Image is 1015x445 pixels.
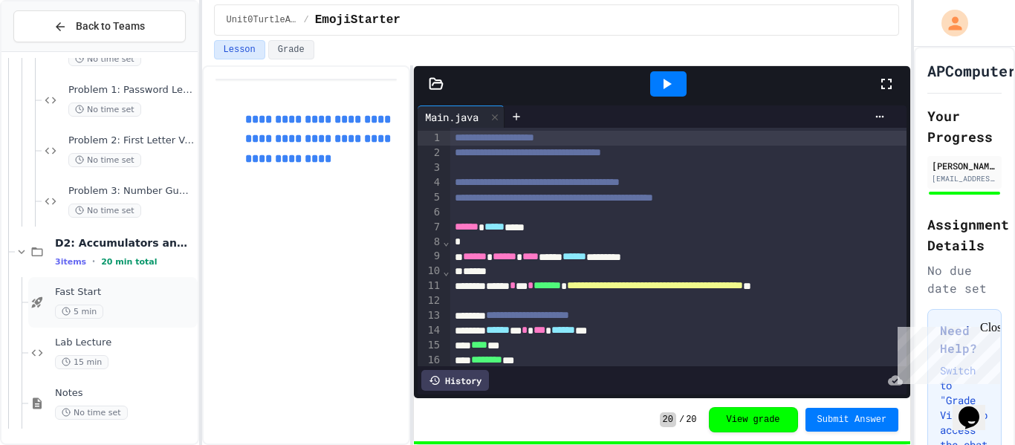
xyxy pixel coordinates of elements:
[418,308,442,323] div: 13
[418,235,442,250] div: 8
[709,407,798,432] button: View grade
[418,175,442,190] div: 4
[418,323,442,338] div: 14
[953,386,1000,430] iframe: chat widget
[55,355,108,369] span: 15 min
[268,40,314,59] button: Grade
[418,293,442,308] div: 12
[92,256,95,267] span: •
[68,84,195,97] span: Problem 1: Password Length Checker
[55,337,195,349] span: Lab Lecture
[304,14,309,26] span: /
[68,52,141,66] span: No time set
[418,264,442,279] div: 10
[418,105,505,128] div: Main.java
[418,146,442,160] div: 2
[926,6,972,40] div: My Account
[6,6,103,94] div: Chat with us now!Close
[421,370,489,391] div: History
[68,185,195,198] span: Problem 3: Number Guessing Game
[68,204,141,218] span: No time set
[679,414,684,426] span: /
[68,103,141,117] span: No time set
[68,153,141,167] span: No time set
[418,160,442,175] div: 3
[55,305,103,319] span: 5 min
[418,190,442,205] div: 5
[418,131,442,146] div: 1
[442,236,450,247] span: Fold line
[315,11,401,29] span: EmojiStarter
[418,220,442,235] div: 7
[817,414,887,426] span: Submit Answer
[932,159,997,172] div: [PERSON_NAME]
[892,321,1000,384] iframe: chat widget
[214,40,265,59] button: Lesson
[418,353,442,368] div: 16
[686,414,696,426] span: 20
[805,408,899,432] button: Submit Answer
[442,265,450,277] span: Fold line
[418,249,442,264] div: 9
[660,412,676,427] span: 20
[418,338,442,353] div: 15
[101,257,157,267] span: 20 min total
[418,205,442,220] div: 6
[927,214,1002,256] h2: Assignment Details
[55,257,86,267] span: 3 items
[68,134,195,147] span: Problem 2: First Letter Validator
[13,10,186,42] button: Back to Teams
[55,387,195,400] span: Notes
[55,406,128,420] span: No time set
[418,279,442,293] div: 11
[927,105,1002,147] h2: Your Progress
[418,109,486,125] div: Main.java
[927,262,1002,297] div: No due date set
[55,236,195,250] span: D2: Accumulators and Summation
[76,19,145,34] span: Back to Teams
[227,14,298,26] span: Unit0TurtleAvatar
[55,286,195,299] span: Fast Start
[932,173,997,184] div: [EMAIL_ADDRESS][DOMAIN_NAME]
